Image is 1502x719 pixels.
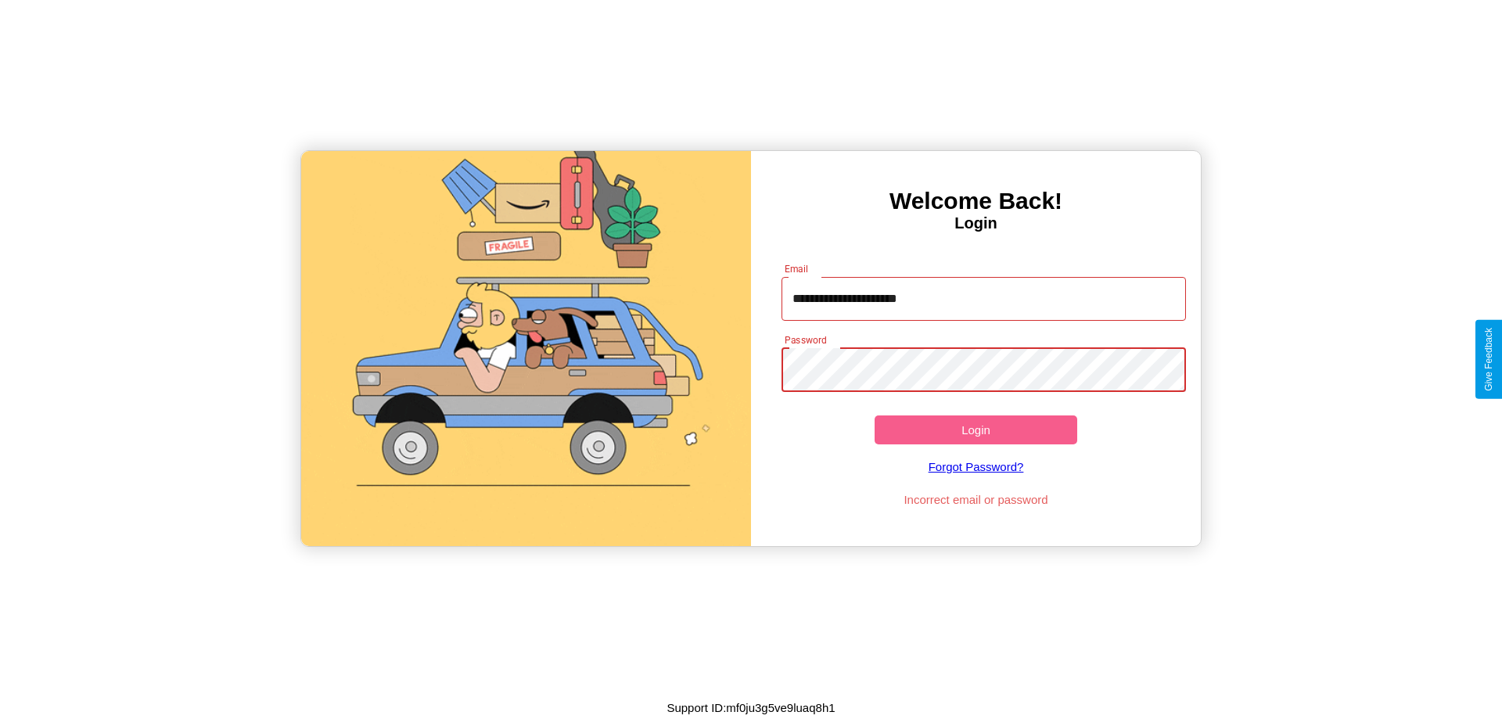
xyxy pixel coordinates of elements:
[751,214,1201,232] h4: Login
[875,415,1077,444] button: Login
[774,444,1179,489] a: Forgot Password?
[667,697,835,718] p: Support ID: mf0ju3g5ve9luaq8h1
[301,151,751,546] img: gif
[751,188,1201,214] h3: Welcome Back!
[785,262,809,275] label: Email
[774,489,1179,510] p: Incorrect email or password
[1483,328,1494,391] div: Give Feedback
[785,333,826,347] label: Password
